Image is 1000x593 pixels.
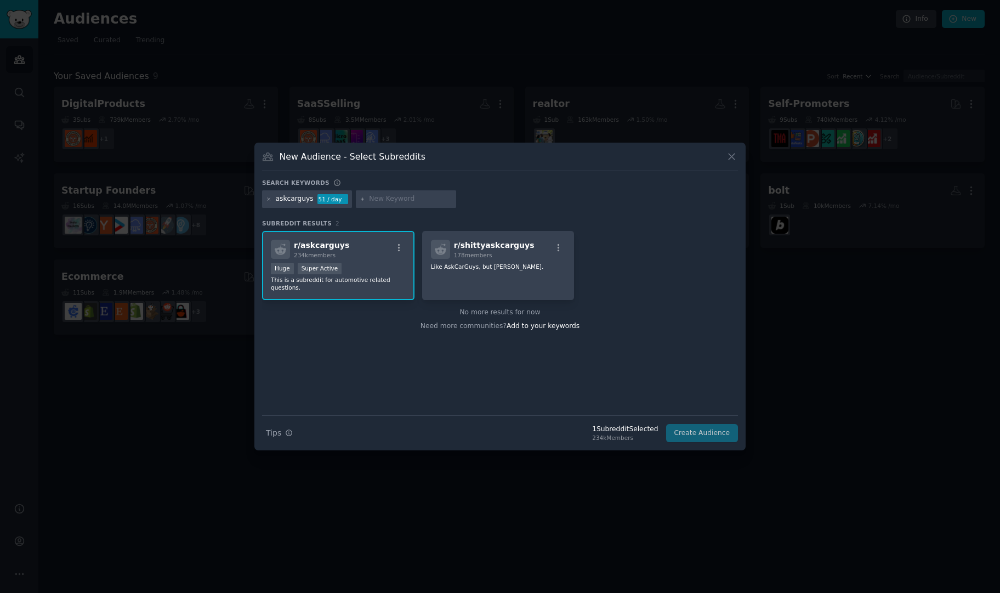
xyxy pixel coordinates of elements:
[317,194,348,204] div: 51 / day
[280,151,425,162] h3: New Audience - Select Subreddits
[454,252,492,258] span: 178 members
[369,194,452,204] input: New Keyword
[262,423,297,443] button: Tips
[507,322,579,330] span: Add to your keywords
[262,318,738,331] div: Need more communities?
[592,434,658,442] div: 234k Members
[592,425,658,434] div: 1 Subreddit Selected
[266,427,281,439] span: Tips
[262,219,332,227] span: Subreddit Results
[454,241,535,250] span: r/ shittyaskcarguys
[271,276,406,291] p: This is a subreddit for automotive related questions.
[431,263,566,270] p: Like AskCarGuys, but [PERSON_NAME].
[294,252,336,258] span: 234k members
[298,263,342,274] div: Super Active
[336,220,339,227] span: 2
[262,179,329,187] h3: Search keywords
[271,263,294,274] div: Huge
[262,308,738,318] div: No more results for now
[276,194,314,204] div: askcarguys
[294,241,349,250] span: r/ askcarguys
